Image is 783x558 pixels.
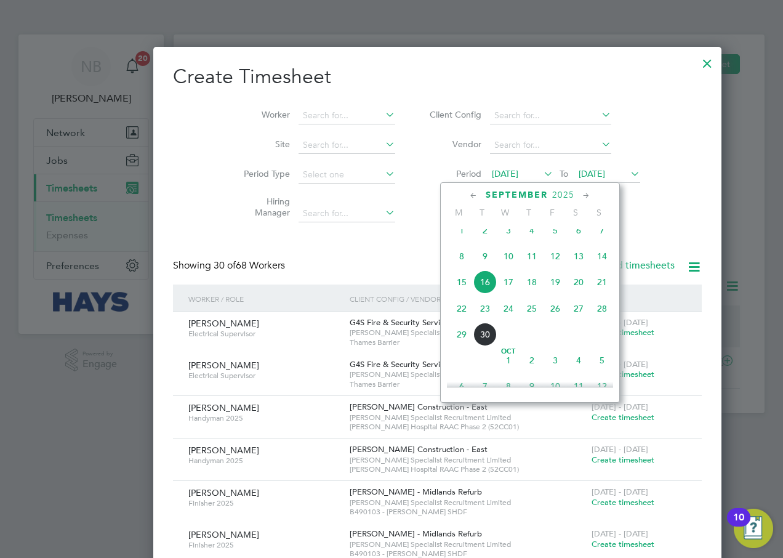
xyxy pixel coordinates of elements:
[590,270,614,294] span: 21
[473,219,497,242] span: 2
[590,349,614,372] span: 5
[592,327,654,338] span: Create timesheet
[450,374,473,398] span: 6
[185,285,347,313] div: Worker / Role
[350,487,482,497] span: [PERSON_NAME] - Midlands Refurb
[350,338,585,347] span: Thames Barrier
[590,374,614,398] span: 12
[235,139,290,150] label: Site
[188,329,340,339] span: Electrical Supervisor
[350,370,585,379] span: [PERSON_NAME] Specialist Recruitment Limited
[347,285,588,313] div: Client Config / Vendor / Site
[497,245,520,268] span: 10
[564,207,587,218] span: S
[592,528,648,539] span: [DATE] - [DATE]
[188,318,259,329] span: [PERSON_NAME]
[544,297,567,320] span: 26
[350,328,585,338] span: [PERSON_NAME] Specialist Recruitment Limited
[350,455,585,465] span: [PERSON_NAME] Specialist Recruitment Limited
[426,109,481,120] label: Client Config
[520,245,544,268] span: 11
[188,498,340,508] span: Finisher 2025
[473,270,497,294] span: 16
[188,456,340,466] span: Handyman 2025
[520,374,544,398] span: 9
[350,540,585,549] span: [PERSON_NAME] Specialist Recruitment Limited
[188,402,259,413] span: [PERSON_NAME]
[426,139,481,150] label: Vendor
[592,359,648,370] span: [DATE] - [DATE]
[734,509,773,548] button: Open Resource Center, 10 new notifications
[473,245,497,268] span: 9
[350,413,585,423] span: [PERSON_NAME] Specialist Recruitment Limited
[588,285,689,313] div: Period
[497,349,520,372] span: 1
[470,207,494,218] span: T
[592,497,654,507] span: Create timesheet
[579,168,605,179] span: [DATE]
[544,270,567,294] span: 19
[497,297,520,320] span: 24
[544,374,567,398] span: 10
[592,412,654,423] span: Create timesheet
[544,349,567,372] span: 3
[450,245,473,268] span: 8
[592,455,654,465] span: Create timesheet
[590,245,614,268] span: 14
[450,323,473,346] span: 29
[299,107,395,124] input: Search for...
[567,219,590,242] span: 6
[592,402,648,412] span: [DATE] - [DATE]
[494,207,517,218] span: W
[450,219,473,242] span: 1
[490,107,611,124] input: Search for...
[350,528,482,539] span: [PERSON_NAME] - Midlands Refurb
[520,349,544,372] span: 2
[173,259,287,272] div: Showing
[552,190,574,200] span: 2025
[426,168,481,179] label: Period
[490,137,611,154] input: Search for...
[426,196,481,218] label: Timesheet Approver
[235,196,290,218] label: Hiring Manager
[188,529,259,540] span: [PERSON_NAME]
[567,374,590,398] span: 11
[592,539,654,549] span: Create timesheet
[350,422,585,432] span: [PERSON_NAME] Hospital RAAC Phase 2 (52CC01)
[492,168,518,179] span: [DATE]
[567,349,590,372] span: 4
[350,379,585,389] span: Thames Barrier
[590,219,614,242] span: 7
[235,109,290,120] label: Worker
[497,270,520,294] span: 17
[350,317,499,328] span: G4S Fire & Security Services (UK) Limited
[350,402,488,412] span: [PERSON_NAME] Construction - East
[473,323,497,346] span: 30
[592,444,648,455] span: [DATE] - [DATE]
[299,205,395,222] input: Search for...
[188,371,340,381] span: Electrical Supervisor
[447,207,470,218] span: M
[188,540,340,550] span: Finisher 2025
[299,166,395,184] input: Select one
[299,137,395,154] input: Search for...
[473,374,497,398] span: 7
[214,259,285,272] span: 68 Workers
[517,207,540,218] span: T
[520,297,544,320] span: 25
[567,297,590,320] span: 27
[733,517,744,533] div: 10
[587,207,611,218] span: S
[497,349,520,355] span: Oct
[188,413,340,423] span: Handyman 2025
[214,259,236,272] span: 30 of
[450,270,473,294] span: 15
[544,245,567,268] span: 12
[188,445,259,456] span: [PERSON_NAME]
[173,64,702,90] h2: Create Timesheet
[592,487,648,497] span: [DATE] - [DATE]
[556,166,572,182] span: To
[350,359,499,370] span: G4S Fire & Security Services (UK) Limited
[567,245,590,268] span: 13
[592,369,654,379] span: Create timesheet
